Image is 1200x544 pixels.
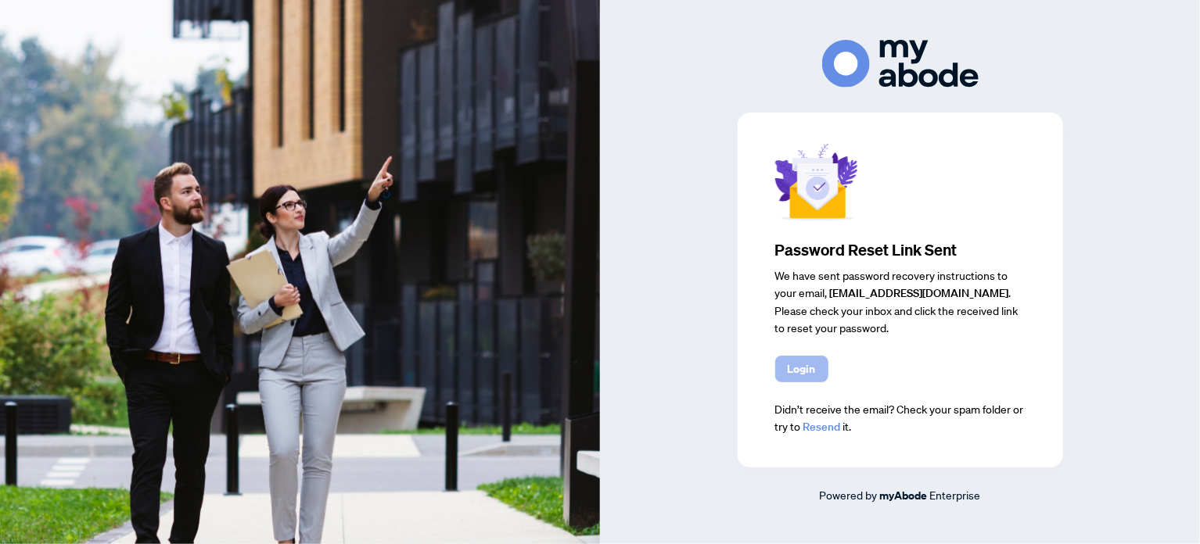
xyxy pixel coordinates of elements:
button: Resend [803,419,841,436]
h3: Password Reset Link sent [775,239,1026,261]
span: Enterprise [930,488,981,502]
span: [EMAIL_ADDRESS][DOMAIN_NAME] [830,286,1009,300]
button: Login [775,356,828,382]
img: ma-logo [822,40,979,88]
div: Didn’t receive the email? Check your spam folder or try to it. [775,401,1026,436]
div: We have sent password recovery instructions to your email, . Please check your inbox and click th... [775,267,1026,337]
img: Mail Sent [775,144,857,220]
span: Login [788,356,816,381]
span: Powered by [820,488,878,502]
a: myAbode [880,487,928,504]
